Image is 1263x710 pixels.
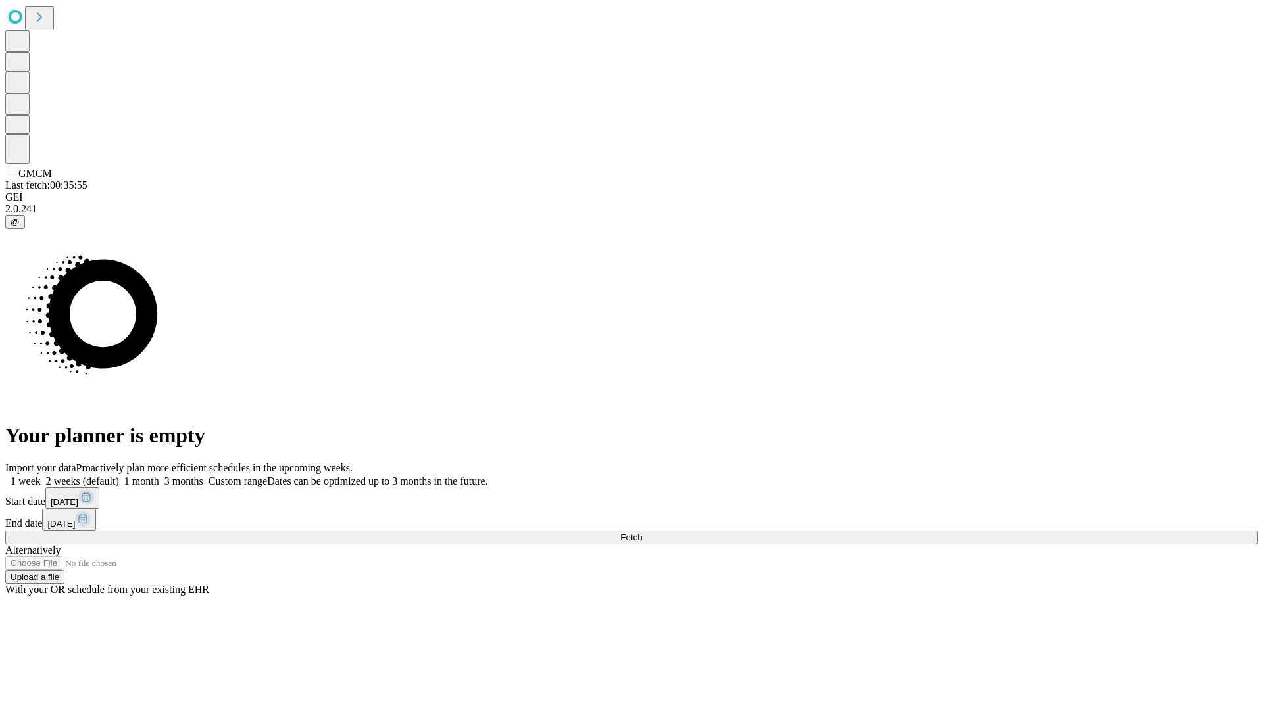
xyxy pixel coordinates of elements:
[5,215,25,229] button: @
[45,487,99,509] button: [DATE]
[47,519,75,529] span: [DATE]
[5,584,209,595] span: With your OR schedule from your existing EHR
[5,487,1258,509] div: Start date
[5,509,1258,531] div: End date
[620,532,642,542] span: Fetch
[5,531,1258,544] button: Fetch
[5,423,1258,448] h1: Your planner is empty
[267,475,487,486] span: Dates can be optimized up to 3 months in the future.
[18,168,52,179] span: GMCM
[46,475,119,486] span: 2 weeks (default)
[209,475,267,486] span: Custom range
[11,475,41,486] span: 1 week
[124,475,159,486] span: 1 month
[5,544,61,556] span: Alternatively
[5,462,76,473] span: Import your data
[51,497,78,507] span: [DATE]
[5,203,1258,215] div: 2.0.241
[11,217,20,227] span: @
[5,191,1258,203] div: GEI
[5,179,87,191] span: Last fetch: 00:35:55
[42,509,96,531] button: [DATE]
[76,462,353,473] span: Proactively plan more efficient schedules in the upcoming weeks.
[164,475,203,486] span: 3 months
[5,570,64,584] button: Upload a file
